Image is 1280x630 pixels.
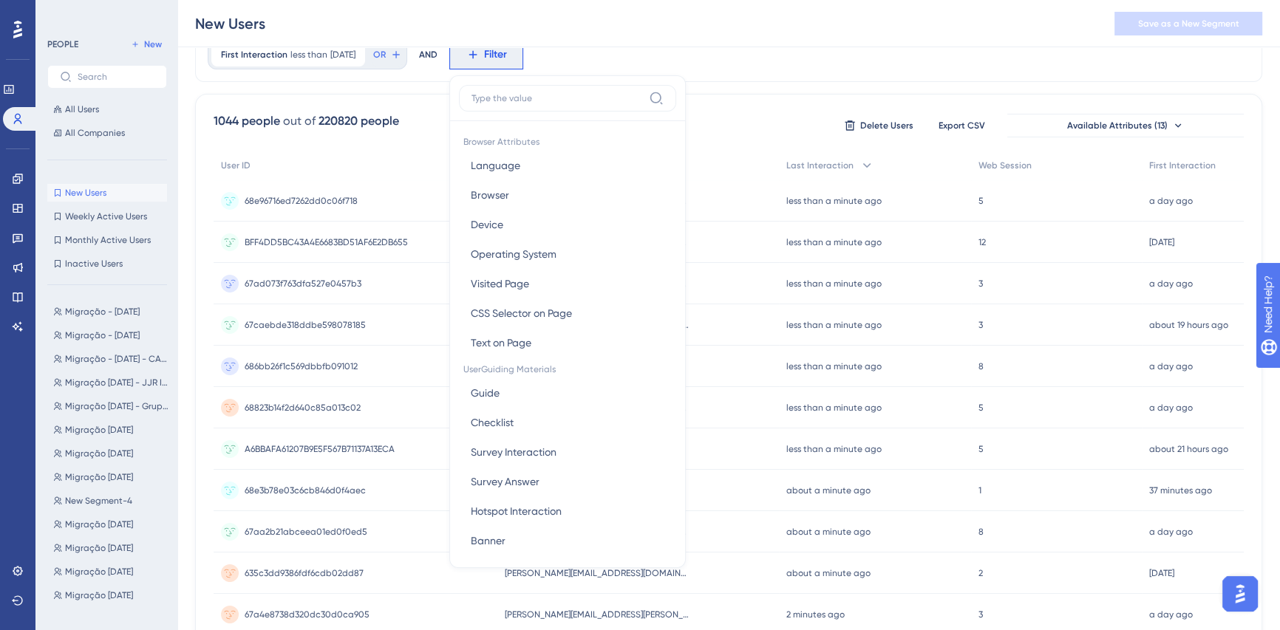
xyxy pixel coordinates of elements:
[459,151,676,180] button: Language
[978,609,983,620] span: 3
[245,567,364,579] span: 635c3dd9386fdf6cdb02dd87
[471,304,572,322] span: CSS Selector on Page
[47,350,176,368] button: Migração - [DATE] - CAMBUR
[1149,278,1193,289] time: a day ago
[471,275,529,292] span: Visited Page
[786,485,871,496] time: about a minute ago
[65,542,133,554] span: Migração [DATE]
[459,298,676,328] button: CSS Selector on Page
[1149,485,1212,496] time: 37 minutes ago
[65,518,133,530] span: Migração [DATE]
[786,609,845,620] time: 2 minutes ago
[1007,114,1244,137] button: Available Attributes (13)
[978,278,983,290] span: 3
[419,40,438,69] div: AND
[459,180,676,210] button: Browser
[842,114,916,137] button: Delete Users
[978,195,984,207] span: 5
[47,468,176,486] button: Migração [DATE]
[283,112,316,130] div: out of
[1149,568,1174,578] time: [DATE]
[65,448,133,459] span: Migração [DATE]
[978,160,1032,171] span: Web Session
[786,196,882,206] time: less than a minute ago
[471,245,556,263] span: Operating System
[245,402,361,414] span: 68823b14f2d640c85a013c02
[1149,444,1228,454] time: about 21 hours ago
[1149,403,1193,413] time: a day ago
[786,527,871,537] time: about a minute ago
[373,49,386,61] span: OR
[471,186,509,204] span: Browser
[47,303,176,321] button: Migração - [DATE]
[471,384,500,402] span: Guide
[459,269,676,298] button: Visited Page
[65,566,133,578] span: Migração [DATE]
[47,231,167,249] button: Monthly Active Users
[459,467,676,496] button: Survey Answer
[459,328,676,357] button: Text on Page
[786,237,882,247] time: less than a minute ago
[459,408,676,437] button: Checklist
[459,130,676,151] span: Browser Attributes
[371,43,404,66] button: OR
[1149,320,1228,330] time: about 19 hours ago
[35,4,92,21] span: Need Help?
[786,444,882,454] time: less than a minute ago
[65,424,133,436] span: Migração [DATE]
[978,485,981,496] span: 1
[471,334,531,352] span: Text on Page
[47,100,167,118] button: All Users
[471,473,539,490] span: Survey Answer
[47,516,176,533] button: Migração [DATE]
[939,120,985,131] span: Export CSV
[245,236,408,248] span: BFF4DD5BC43A4E6683BD51AF6E2DB655
[786,568,871,578] time: about a minute ago
[471,502,562,520] span: Hotspot Interaction
[319,112,399,130] div: 220820 people
[214,112,280,130] div: 1044 people
[978,567,983,579] span: 2
[65,471,133,483] span: Migração [DATE]
[47,492,176,510] button: New Segment-4
[471,443,556,461] span: Survey Interaction
[65,127,125,139] span: All Companies
[47,374,176,391] button: Migração [DATE] - JJR INCORPORADORA
[978,526,984,538] span: 8
[978,443,984,455] span: 5
[47,326,176,344] button: Migração - [DATE]
[925,114,998,137] button: Export CSV
[1149,361,1193,372] time: a day ago
[195,13,265,34] div: New Users
[978,360,984,372] span: 8
[65,377,170,388] span: Migração [DATE] - JJR INCORPORADORA
[65,306,140,318] span: Migração - [DATE]
[1149,196,1193,206] time: a day ago
[47,421,176,439] button: Migração [DATE]
[860,120,913,131] span: Delete Users
[1149,160,1216,171] span: First Interaction
[65,187,106,199] span: New Users
[78,72,154,82] input: Search
[1067,120,1168,131] span: Available Attributes (13)
[471,532,505,549] span: Banner
[449,40,523,69] button: Filter
[65,589,133,601] span: Migração [DATE]
[65,258,123,270] span: Inactive Users
[786,160,854,171] span: Last Interaction
[47,184,167,202] button: New Users
[471,157,520,174] span: Language
[459,437,676,467] button: Survey Interaction
[47,255,167,273] button: Inactive Users
[47,208,167,225] button: Weekly Active Users
[786,320,882,330] time: less than a minute ago
[245,319,366,331] span: 67caebde318ddbe598078185
[47,445,176,462] button: Migração [DATE]
[47,539,176,557] button: Migração [DATE]
[47,586,176,604] button: Migração [DATE]
[1149,527,1193,537] time: a day ago
[1114,12,1262,35] button: Save as a New Segment
[245,195,358,207] span: 68e96716ed7262dd0c06f718
[221,49,287,61] span: First Interaction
